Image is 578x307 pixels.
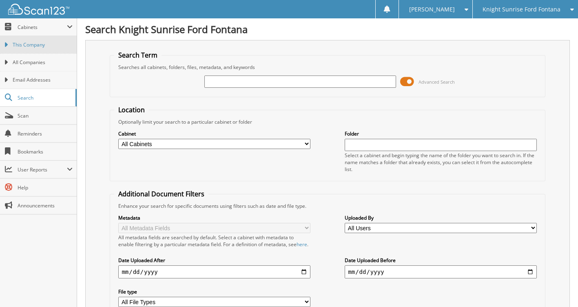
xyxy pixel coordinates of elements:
[483,7,560,12] span: Knight Sunrise Ford Fontana
[345,257,536,264] label: Date Uploaded Before
[8,4,69,15] img: scan123-logo-white.svg
[18,24,67,31] span: Cabinets
[18,184,73,191] span: Help
[297,241,307,248] a: here
[419,79,455,85] span: Advanced Search
[345,265,536,278] input: end
[114,189,208,198] legend: Additional Document Filters
[18,130,73,137] span: Reminders
[85,22,570,36] h1: Search Knight Sunrise Ford Fontana
[114,118,540,125] div: Optionally limit your search to a particular cabinet or folder
[18,202,73,209] span: Announcements
[118,214,310,221] label: Metadata
[114,202,540,209] div: Enhance your search for specific documents using filters such as date and file type.
[114,64,540,71] div: Searches all cabinets, folders, files, metadata, and keywords
[18,166,67,173] span: User Reports
[118,257,310,264] label: Date Uploaded After
[118,234,310,248] div: All metadata fields are searched by default. Select a cabinet with metadata to enable filtering b...
[345,214,536,221] label: Uploaded By
[118,265,310,278] input: start
[13,59,73,66] span: All Companies
[118,288,310,295] label: File type
[114,105,149,114] legend: Location
[18,148,73,155] span: Bookmarks
[409,7,455,12] span: [PERSON_NAME]
[345,130,536,137] label: Folder
[18,94,71,101] span: Search
[118,130,310,137] label: Cabinet
[13,76,73,84] span: Email Addresses
[13,41,73,49] span: This Company
[345,152,536,173] div: Select a cabinet and begin typing the name of the folder you want to search in. If the name match...
[18,112,73,119] span: Scan
[114,51,162,60] legend: Search Term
